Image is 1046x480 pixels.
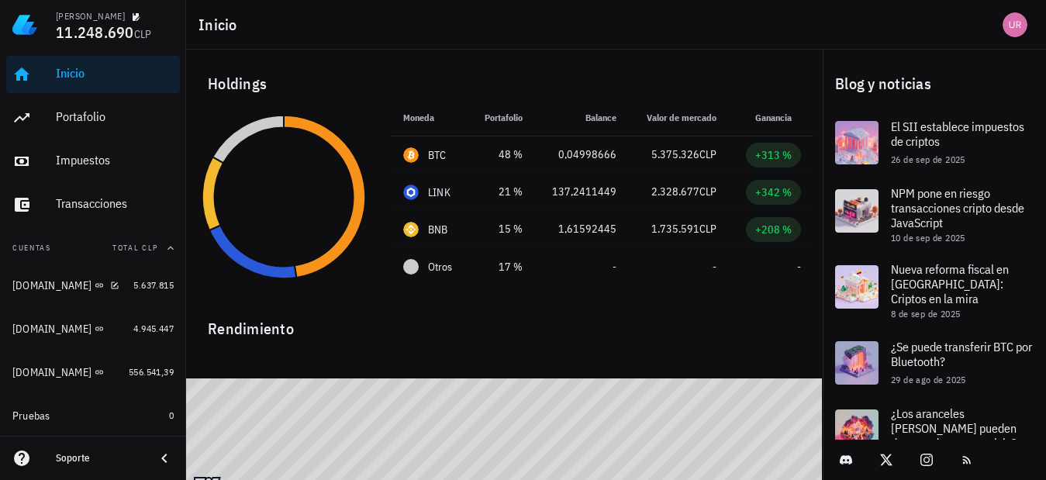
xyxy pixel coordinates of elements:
[755,222,792,237] div: +208 %
[481,184,523,200] div: 21 %
[891,339,1032,369] span: ¿Se puede transferir BTC por Bluetooth?
[481,147,523,163] div: 48 %
[891,232,965,243] span: 10 de sep de 2025
[403,147,419,163] div: BTC-icon
[823,397,1046,473] a: ¿Los aranceles [PERSON_NAME] pueden desencadenar una crisis?
[823,177,1046,253] a: NPM pone en riesgo transacciones cripto desde JavaScript 10 de sep de 2025
[1003,12,1027,37] div: avatar
[12,366,91,379] div: [DOMAIN_NAME]
[6,186,180,223] a: Transacciones
[481,259,523,275] div: 17 %
[133,323,174,334] span: 4.945.447
[6,397,180,434] a: Pruebas 0
[6,99,180,136] a: Portafolio
[547,147,616,163] div: 0,04998666
[56,196,174,211] div: Transacciones
[428,185,451,200] div: LINK
[613,260,616,274] span: -
[6,267,180,304] a: [DOMAIN_NAME] 5.637.815
[535,99,629,136] th: Balance
[428,147,447,163] div: BTC
[468,99,535,136] th: Portafolio
[134,27,152,41] span: CLP
[699,222,716,236] span: CLP
[56,109,174,124] div: Portafolio
[891,154,965,165] span: 26 de sep de 2025
[823,329,1046,397] a: ¿Se puede transferir BTC por Bluetooth? 29 de ago de 2025
[112,243,158,253] span: Total CLP
[12,409,50,423] div: Pruebas
[12,12,37,37] img: LedgiFi
[403,185,419,200] div: LINK-icon
[891,308,960,319] span: 8 de sep de 2025
[891,261,1009,306] span: Nueva reforma fiscal en [GEOGRAPHIC_DATA]: Criptos en la mira
[547,221,616,237] div: 1,61592445
[12,279,91,292] div: [DOMAIN_NAME]
[133,279,174,291] span: 5.637.815
[755,147,792,163] div: +313 %
[823,253,1046,329] a: Nueva reforma fiscal en [GEOGRAPHIC_DATA]: Criptos en la mira 8 de sep de 2025
[195,59,813,109] div: Holdings
[891,374,966,385] span: 29 de ago de 2025
[6,354,180,391] a: [DOMAIN_NAME] 556.541,39
[629,99,729,136] th: Valor de mercado
[6,143,180,180] a: Impuestos
[6,434,180,471] button: Archivadas
[651,147,699,161] span: 5.375.326
[891,119,1024,149] span: El SII establece impuestos de criptos
[56,153,174,167] div: Impuestos
[6,56,180,93] a: Inicio
[823,59,1046,109] div: Blog y noticias
[547,184,616,200] div: 137,2411449
[755,185,792,200] div: +342 %
[56,22,134,43] span: 11.248.690
[391,99,468,136] th: Moneda
[403,222,419,237] div: BNB-icon
[823,109,1046,177] a: El SII establece impuestos de criptos 26 de sep de 2025
[12,323,91,336] div: [DOMAIN_NAME]
[56,66,174,81] div: Inicio
[651,185,699,199] span: 2.328.677
[198,12,243,37] h1: Inicio
[713,260,716,274] span: -
[428,259,452,275] span: Otros
[6,230,180,267] button: CuentasTotal CLP
[6,310,180,347] a: [DOMAIN_NAME] 4.945.447
[195,304,813,341] div: Rendimiento
[428,222,448,237] div: BNB
[169,409,174,421] span: 0
[891,406,1017,451] span: ¿Los aranceles [PERSON_NAME] pueden desencadenar una crisis?
[56,10,125,22] div: [PERSON_NAME]
[699,185,716,199] span: CLP
[129,366,174,378] span: 556.541,39
[797,260,801,274] span: -
[699,147,716,161] span: CLP
[891,185,1024,230] span: NPM pone en riesgo transacciones cripto desde JavaScript
[755,112,801,123] span: Ganancia
[56,452,143,464] div: Soporte
[651,222,699,236] span: 1.735.591
[481,221,523,237] div: 15 %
